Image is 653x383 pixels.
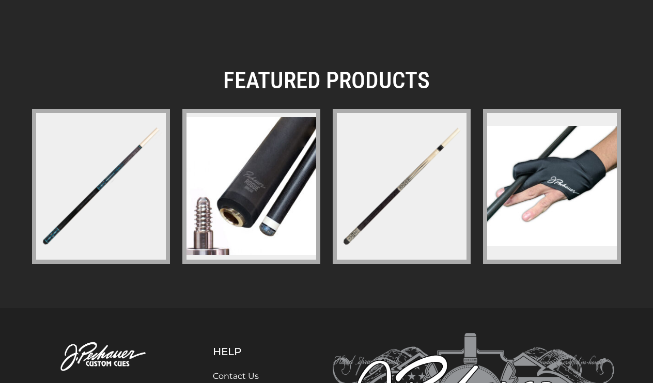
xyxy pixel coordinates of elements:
[333,109,471,264] a: jp-series-r-jp24-r
[182,109,320,264] a: pechauer-piloted-rogue-carbon-break-shaft-pro-series
[483,109,621,264] a: pechauer-glove-copy
[213,371,259,381] a: Contact Us
[32,67,621,94] h2: FEATURED PRODUCTS
[335,119,469,253] img: jp-series-r-jp24-r
[186,117,316,255] img: pechauer-piloted-rogue-carbon-break-shaft-pro-series
[34,119,168,253] img: pl-31-limited-edition
[487,126,617,246] img: pechauer-glove-copy
[38,333,173,382] img: Pechauer Custom Cues
[213,345,293,358] h5: Help
[32,109,170,264] a: pl-31-limited-edition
